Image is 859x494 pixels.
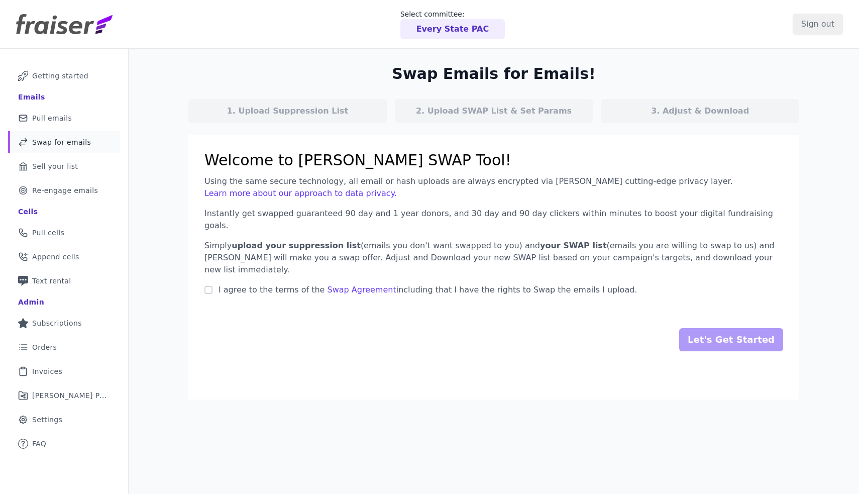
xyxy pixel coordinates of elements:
p: Using the same secure technology, all email or hash uploads are always encrypted via [PERSON_NAME... [204,175,783,187]
label: including that I have the rights to Swap the emails I upload. [212,284,637,296]
span: Orders [32,342,57,352]
p: Simply (emails you don't want swapped to you) and (emails you are willing to swap to us) and [PER... [204,240,783,276]
a: Pull emails [8,107,120,129]
span: Settings [32,415,62,425]
a: Append cells [8,246,120,268]
input: Sign out [793,14,843,35]
span: [PERSON_NAME] Performance [32,390,108,401]
div: Emails [18,92,45,102]
span: Getting started [32,71,88,81]
span: FAQ [32,439,46,449]
span: Text rental [32,276,71,286]
a: Subscriptions [8,312,120,334]
a: Sell your list [8,155,120,177]
h1: Welcome to [PERSON_NAME] SWAP Tool! [204,151,783,169]
a: Invoices [8,360,120,382]
a: [PERSON_NAME] Performance [8,384,120,407]
h2: Swap Emails for Emails! [392,65,595,83]
p: 2. Upload SWAP List & Set Params [416,105,572,117]
img: Fraiser Logo [16,14,113,34]
p: 3. Adjust & Download [651,105,749,117]
div: Admin [18,297,44,307]
a: Getting started [8,65,120,87]
a: FAQ [8,433,120,455]
div: Cells [18,207,38,217]
a: Swap Agreement [328,285,396,294]
span: Pull emails [32,113,72,123]
p: Select committee: [400,9,505,19]
p: Every State PAC [416,23,489,35]
p: 1. Upload Suppression List [227,105,348,117]
span: Re-engage emails [32,185,98,195]
a: Orders [8,336,120,358]
a: Swap for emails [8,131,120,153]
span: Invoices [32,366,62,376]
a: Learn more about our approach to data privacy. [204,188,397,198]
p: Instantly get swapped guaranteed 90 day and 1 year donors, and 30 day and 90 day clickers within ... [204,208,783,232]
span: Sell your list [32,161,78,171]
input: Let's Get Started [679,328,783,351]
span: I agree to the terms of the [219,285,325,294]
span: Pull cells [32,228,64,238]
span: Subscriptions [32,318,82,328]
span: Swap for emails [32,137,91,147]
span: your SWAP list [540,241,607,250]
a: Text rental [8,270,120,292]
a: Select committee: Every State PAC [400,9,505,39]
a: Settings [8,409,120,431]
span: upload your suppression list [232,241,361,250]
span: Append cells [32,252,79,262]
a: Re-engage emails [8,179,120,202]
a: Pull cells [8,222,120,244]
